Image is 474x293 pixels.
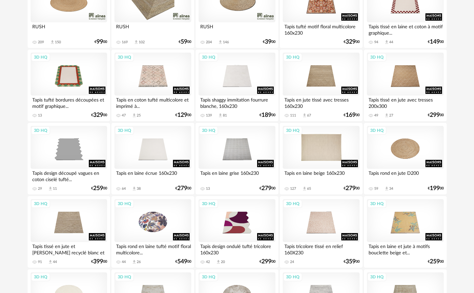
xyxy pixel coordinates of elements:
[28,50,110,122] a: 3D HQ Tapis tufté bordures découpées et motif graphique... 13 €32900
[181,40,187,44] span: 59
[177,113,187,118] span: 129
[221,260,225,264] div: 20
[53,260,57,264] div: 44
[196,50,278,122] a: 3D HQ Tapis shaggy immitation fourrure blanche, 160x230 139 Download icon 81 €18900
[265,40,271,44] span: 39
[346,186,356,191] span: 279
[367,242,443,255] div: Tapis en laine et jute à motifs bouclette beige et...
[175,113,191,118] div: € 00
[94,40,107,44] div: € 00
[199,169,275,182] div: Tapis en laine grise 160x230
[283,199,302,208] div: 3D HQ
[430,186,440,191] span: 199
[199,242,275,255] div: Tapis design ondulé tufté tricolore 160x230
[206,40,212,45] div: 204
[389,40,393,45] div: 44
[302,113,307,118] span: Download icon
[199,53,218,62] div: 3D HQ
[430,259,440,264] span: 259
[137,113,141,118] div: 25
[367,53,387,62] div: 3D HQ
[115,53,134,62] div: 3D HQ
[223,40,229,45] div: 146
[344,186,360,191] div: € 00
[115,273,134,281] div: 3D HQ
[280,123,362,195] a: 3D HQ Tapis en laine beige 160x230 127 Download icon 65 €27900
[259,186,275,191] div: € 00
[199,96,275,109] div: Tapis shaggy immitation fourrure blanche, 160x230
[132,113,137,118] span: Download icon
[344,259,360,264] div: € 00
[91,113,107,118] div: € 00
[283,126,302,135] div: 3D HQ
[114,96,191,109] div: Tapis en coton tufté multicolore et imprimé à...
[346,113,356,118] span: 169
[199,199,218,208] div: 3D HQ
[384,186,389,191] span: Download icon
[374,113,378,118] div: 49
[374,40,378,45] div: 94
[31,242,107,255] div: Tapis tissé en jute et [PERSON_NAME] recyclé blanc et beige...
[344,113,360,118] div: € 00
[115,199,134,208] div: 3D HQ
[196,196,278,268] a: 3D HQ Tapis design ondulé tufté tricolore 160x230 42 Download icon 20 €29900
[283,242,359,255] div: Tapis tricolore tissé en relief 160X230
[346,259,356,264] span: 359
[93,186,103,191] span: 259
[38,113,42,118] div: 13
[31,273,50,281] div: 3D HQ
[137,186,141,191] div: 38
[389,113,393,118] div: 27
[367,199,387,208] div: 3D HQ
[430,40,440,44] span: 149
[206,113,212,118] div: 139
[31,169,107,182] div: Tapis design découpé vagues en coton ciselé tufté...
[367,126,387,135] div: 3D HQ
[93,259,103,264] span: 399
[283,169,359,182] div: Tapis en laine beige 160x230
[50,40,55,45] span: Download icon
[428,40,444,44] div: € 00
[218,40,223,45] span: Download icon
[290,260,294,264] div: 24
[199,126,218,135] div: 3D HQ
[261,113,271,118] span: 189
[384,40,389,45] span: Download icon
[28,123,110,195] a: 3D HQ Tapis design découpé vagues en coton ciselé tufté... 29 Download icon 11 €25900
[31,22,107,36] div: RUSH
[283,22,359,36] div: Tapis tufté motif floral multicolore 160x230
[111,196,194,268] a: 3D HQ Tapis rond en laine tufté motif floral multicolore... 44 Download icon 26 €54900
[367,22,443,36] div: Tapis tissé en laine et coton à motif graphique...
[290,186,296,191] div: 127
[31,96,107,109] div: Tapis tufté bordures découpées et motif graphique...
[283,96,359,109] div: Tapis en jute tissé avec tresses 160x230
[134,40,139,45] span: Download icon
[122,260,126,264] div: 44
[302,186,307,191] span: Download icon
[367,96,443,109] div: Tapis tissé en jute avec tresses 200x300
[364,196,446,268] a: 3D HQ Tapis en laine et jute à motifs bouclette beige et... €25900
[307,113,311,118] div: 67
[91,186,107,191] div: € 00
[111,50,194,122] a: 3D HQ Tapis en coton tufté multicolore et imprimé à... 47 Download icon 25 €12900
[38,260,42,264] div: 91
[261,259,271,264] span: 299
[122,40,128,45] div: 169
[31,53,50,62] div: 3D HQ
[53,186,57,191] div: 11
[283,273,302,281] div: 3D HQ
[91,259,107,264] div: € 00
[28,196,110,268] a: 3D HQ Tapis tissé en jute et [PERSON_NAME] recyclé blanc et beige... 91 Download icon 44 €39900
[280,196,362,268] a: 3D HQ Tapis tricolore tissé en relief 160X230 24 €35900
[122,113,126,118] div: 47
[122,186,126,191] div: 64
[261,186,271,191] span: 279
[179,40,191,44] div: € 00
[280,50,362,122] a: 3D HQ Tapis en jute tissé avec tresses 160x230 111 Download icon 67 €16900
[114,22,191,36] div: RUSH
[55,40,61,45] div: 150
[139,40,145,45] div: 102
[199,273,218,281] div: 3D HQ
[132,259,137,264] span: Download icon
[177,259,187,264] span: 549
